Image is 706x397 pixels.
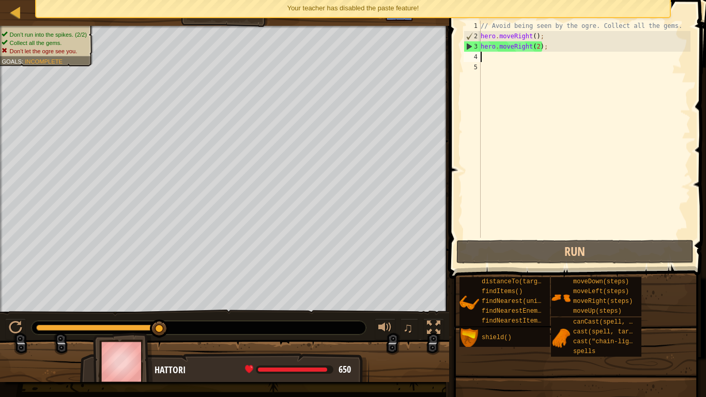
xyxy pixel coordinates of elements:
span: shield() [482,334,512,341]
span: distanceTo(target) [482,278,549,285]
span: canCast(spell, target) [573,318,655,326]
span: cast("chain-lightning", target) [573,338,688,345]
button: Ctrl + P: Pause [5,318,26,340]
button: ♫ [401,318,418,340]
span: cast(spell, target) [573,328,644,335]
div: 4 [464,52,481,62]
span: moveDown(steps) [573,278,629,285]
img: portrait.png [459,293,479,313]
div: Hattori [155,363,359,377]
span: Don’t let the ogre see you. [10,48,78,54]
div: 2 [464,31,481,41]
span: ♫ [403,320,413,335]
span: Your teacher has disabled the paste feature! [287,4,419,12]
img: portrait.png [551,288,571,308]
span: Incomplete [25,58,63,65]
div: 5 [464,62,481,72]
li: Don’t run into the spikes. [2,30,87,39]
span: moveLeft(steps) [573,288,629,295]
span: findNearest(units) [482,298,549,305]
button: Toggle fullscreen [423,318,444,340]
span: 650 [339,363,351,376]
span: moveUp(steps) [573,308,622,315]
span: moveRight(steps) [573,298,633,305]
img: portrait.png [551,328,571,348]
div: 1 [464,21,481,31]
button: Adjust volume [375,318,395,340]
span: Collect all the gems. [10,39,62,46]
img: thang_avatar_frame.png [93,333,153,390]
span: findItems() [482,288,523,295]
img: portrait.png [459,328,479,348]
div: health: 650 / 695 [245,365,351,374]
li: Don’t let the ogre see you. [2,47,87,55]
span: : [22,58,25,65]
span: findNearestEnemy() [482,308,549,315]
span: findNearestItem() [482,317,545,325]
span: Goals [2,58,22,65]
span: Don’t run into the spikes. (2/2) [10,31,87,38]
span: spells [573,348,595,355]
div: 3 [464,41,481,52]
button: Run [456,240,694,264]
li: Collect all the gems. [2,39,87,47]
